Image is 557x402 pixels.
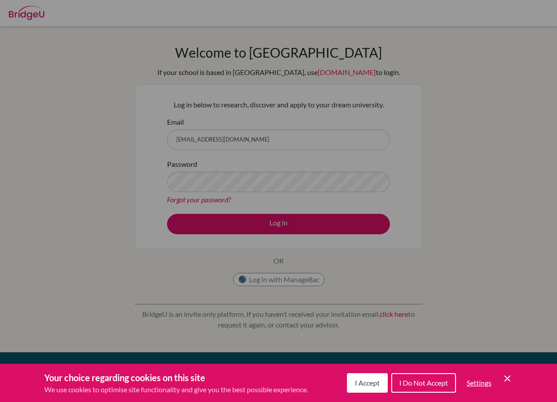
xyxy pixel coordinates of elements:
span: Settings [467,378,491,387]
span: I Accept [355,378,380,387]
button: Settings [460,374,499,392]
span: I Do Not Accept [399,378,448,387]
h3: Your choice regarding cookies on this site [44,371,308,384]
p: We use cookies to optimise site functionality and give you the best possible experience. [44,384,308,395]
button: Save and close [502,373,513,384]
button: I Accept [347,373,388,393]
button: I Do Not Accept [391,373,456,393]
